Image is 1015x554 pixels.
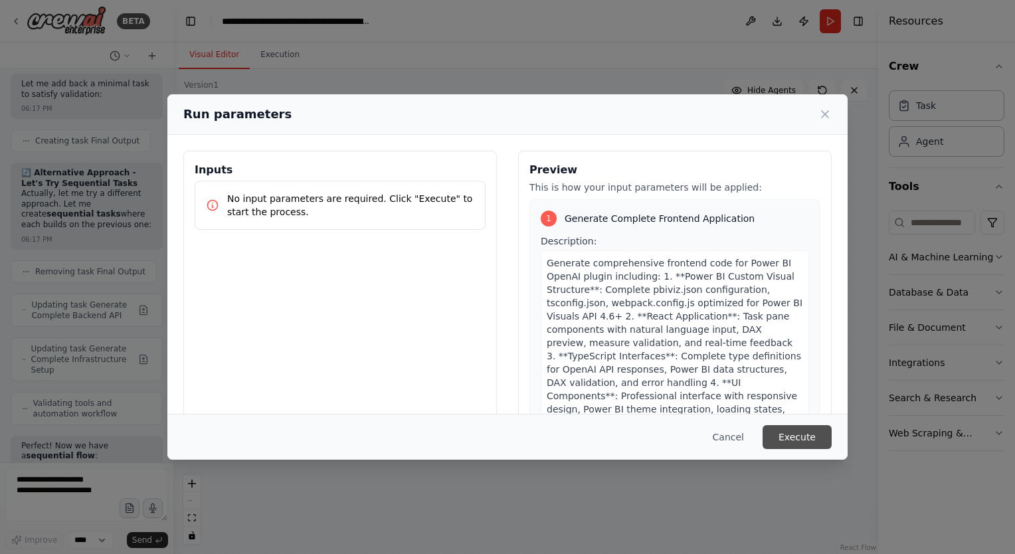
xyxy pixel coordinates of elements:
[541,236,597,246] span: Description:
[702,425,755,449] button: Cancel
[547,258,802,508] span: Generate comprehensive frontend code for Power BI OpenAI plugin including: 1. **Power BI Custom V...
[565,212,755,225] span: Generate Complete Frontend Application
[183,105,292,124] h2: Run parameters
[529,181,820,194] p: This is how your input parameters will be applied:
[763,425,832,449] button: Execute
[195,162,486,178] h3: Inputs
[529,162,820,178] h3: Preview
[227,192,474,219] p: No input parameters are required. Click "Execute" to start the process.
[541,211,557,227] div: 1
